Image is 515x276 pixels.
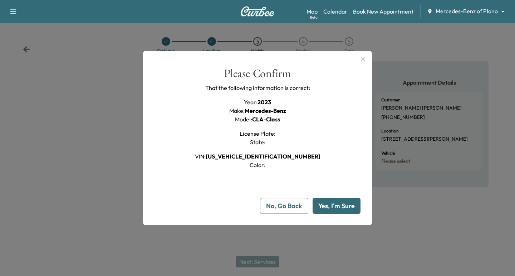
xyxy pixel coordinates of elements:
a: Book New Appointment [353,7,413,16]
span: CLA-Class [252,116,280,123]
span: [US_VEHICLE_IDENTIFICATION_NUMBER] [206,153,320,160]
a: MapBeta [306,7,318,16]
h1: Make : [229,106,286,115]
h1: Color : [250,161,265,169]
a: Calendar [323,7,347,16]
button: No, Go Back [260,198,308,214]
button: Yes, I'm Sure [313,198,360,214]
p: That the following information is correct: [205,84,310,92]
h1: License Plate : [240,129,275,138]
h1: Model : [235,115,280,124]
h1: VIN : [195,152,320,161]
div: Beta [310,15,318,20]
img: Curbee Logo [240,6,275,16]
span: Mercedes-Benz [245,107,286,114]
h1: State : [250,138,265,146]
span: 2023 [257,99,271,106]
div: Please Confirm [224,68,291,84]
h1: Year : [244,98,271,106]
span: Mercedes-Benz of Plano [436,7,498,15]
